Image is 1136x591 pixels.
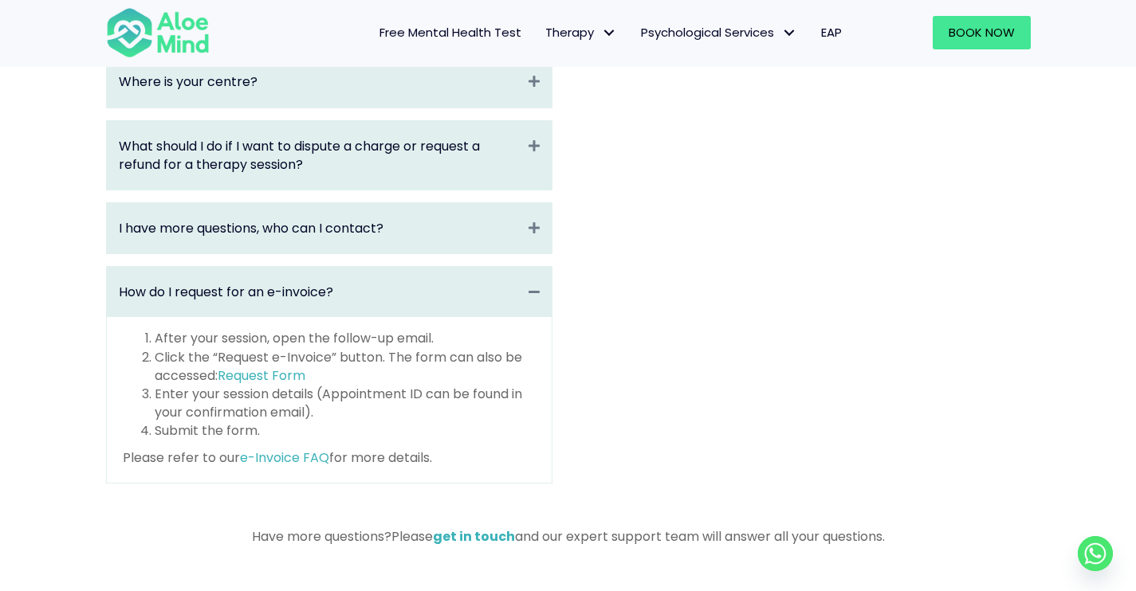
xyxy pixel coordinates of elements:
[106,527,1031,546] p: Have more questions?Please and our expert support team will answer all your questions.
[533,16,629,49] a: TherapyTherapy: submenu
[821,24,842,41] span: EAP
[629,16,809,49] a: Psychological ServicesPsychological Services: submenu
[529,219,540,237] i: Expand
[106,6,210,59] img: Aloe mind Logo
[778,22,801,45] span: Psychological Services: submenu
[368,16,533,49] a: Free Mental Health Test
[230,16,854,49] nav: Menu
[1078,536,1113,571] a: Whatsapp
[545,24,617,41] span: Therapy
[218,366,305,385] a: Request Form
[240,448,329,467] a: e-Invoice FAQ
[949,24,1015,41] span: Book Now
[933,16,1031,49] a: Book Now
[155,421,536,440] li: Submit the form.
[529,283,540,301] i: Collapse
[123,448,536,467] p: Please refer to our for more details.
[119,283,521,301] a: How do I request for an e-invoice?
[119,137,521,174] a: What should I do if I want to dispute a charge or request a refund for a therapy session?
[155,329,536,347] li: After your session, open the follow-up email.
[119,219,521,237] a: I have more questions, who can I contact?
[598,22,621,45] span: Therapy: submenu
[119,72,521,91] a: Where is your centre?
[155,385,536,421] li: Enter your session details (Appointment ID can be found in your confirmation email).
[809,16,854,49] a: EAP
[433,527,515,546] a: get in touch
[529,137,540,155] i: Expand
[529,72,540,91] i: Expand
[155,348,536,385] li: Click the “Request e-Invoice” button. The form can also be accessed:
[641,24,797,41] span: Psychological Services
[379,24,521,41] span: Free Mental Health Test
